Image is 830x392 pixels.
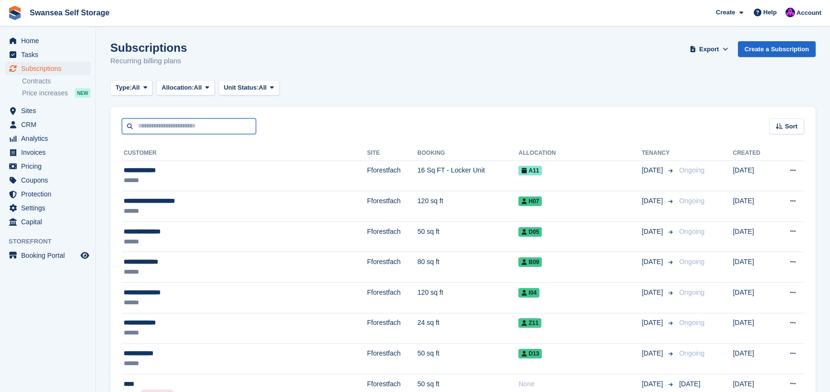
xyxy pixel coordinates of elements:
a: Price increases NEW [22,88,91,98]
span: [DATE] [642,196,665,206]
span: [DATE] [642,379,665,389]
span: Coupons [21,173,79,187]
span: Export [699,45,719,54]
button: Type: All [110,80,152,96]
span: Sites [21,104,79,117]
th: Site [367,146,417,161]
span: Capital [21,215,79,229]
a: menu [5,62,91,75]
td: [DATE] [733,161,774,191]
td: Fforestfach [367,283,417,313]
a: menu [5,118,91,131]
td: 120 sq ft [418,191,519,222]
span: Account [796,8,821,18]
span: Ongoing [679,349,704,357]
td: Fforestfach [367,313,417,344]
a: menu [5,132,91,145]
a: menu [5,215,91,229]
td: [DATE] [733,283,774,313]
span: Z11 [518,318,541,328]
td: [DATE] [733,344,774,374]
span: Allocation: [162,83,194,92]
img: Donna Davies [785,8,795,17]
td: [DATE] [733,252,774,283]
td: [DATE] [733,221,774,252]
td: Fforestfach [367,191,417,222]
span: [DATE] [642,165,665,175]
span: Settings [21,201,79,215]
span: [DATE] [642,227,665,237]
span: Ongoing [679,288,704,296]
th: Allocation [518,146,642,161]
span: Price increases [22,89,68,98]
td: 16 Sq FT - Locker Unit [418,161,519,191]
h1: Subscriptions [110,41,187,54]
div: NEW [75,88,91,98]
button: Allocation: All [156,80,215,96]
span: I04 [518,288,539,298]
a: Create a Subscription [738,41,816,57]
td: Fforestfach [367,221,417,252]
span: D05 [518,227,542,237]
td: 120 sq ft [418,283,519,313]
span: Sort [785,122,797,131]
span: Ongoing [679,228,704,235]
a: menu [5,173,91,187]
span: Pricing [21,160,79,173]
td: [DATE] [733,191,774,222]
span: All [259,83,267,92]
span: All [132,83,140,92]
td: 50 sq ft [418,221,519,252]
span: CRM [21,118,79,131]
button: Unit Status: All [219,80,280,96]
a: menu [5,48,91,61]
span: [DATE] [642,257,665,267]
span: H07 [518,196,542,206]
th: Tenancy [642,146,675,161]
span: Help [763,8,777,17]
span: B09 [518,257,542,267]
a: Swansea Self Storage [26,5,113,21]
a: menu [5,249,91,262]
span: Ongoing [679,258,704,265]
a: menu [5,201,91,215]
th: Booking [418,146,519,161]
span: Storefront [9,237,95,246]
a: menu [5,187,91,201]
span: Protection [21,187,79,201]
th: Customer [122,146,367,161]
td: Fforestfach [367,161,417,191]
a: menu [5,146,91,159]
td: [DATE] [733,313,774,344]
span: Invoices [21,146,79,159]
span: Unit Status: [224,83,259,92]
td: Fforestfach [367,344,417,374]
span: [DATE] [642,318,665,328]
th: Created [733,146,774,161]
span: Create [716,8,735,17]
img: stora-icon-8386f47178a22dfd0bd8f6a31ec36ba5ce8667c1dd55bd0f319d3a0aa187defe.svg [8,6,22,20]
span: Analytics [21,132,79,145]
a: menu [5,160,91,173]
span: Ongoing [679,197,704,205]
a: Contracts [22,77,91,86]
span: Tasks [21,48,79,61]
td: 24 sq ft [418,313,519,344]
span: [DATE] [642,288,665,298]
span: All [194,83,202,92]
span: [DATE] [642,348,665,358]
a: menu [5,34,91,47]
button: Export [688,41,730,57]
td: Fforestfach [367,252,417,283]
span: Subscriptions [21,62,79,75]
span: Ongoing [679,319,704,326]
td: 80 sq ft [418,252,519,283]
span: Booking Portal [21,249,79,262]
span: Ongoing [679,166,704,174]
span: D13 [518,349,542,358]
span: Type: [116,83,132,92]
a: Preview store [79,250,91,261]
span: [DATE] [679,380,700,388]
td: 50 sq ft [418,344,519,374]
a: menu [5,104,91,117]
